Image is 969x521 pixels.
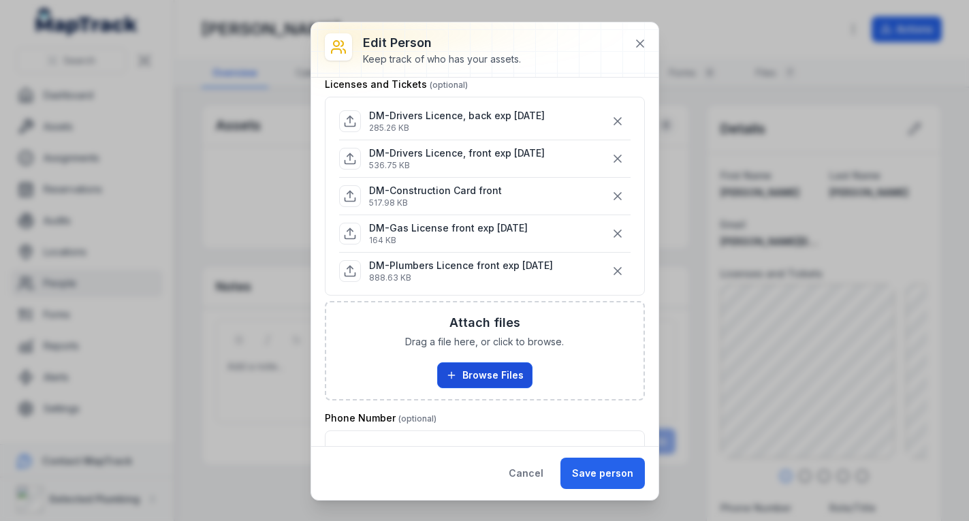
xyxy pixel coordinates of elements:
[560,458,645,489] button: Save person
[369,221,528,235] p: DM-Gas License front exp [DATE]
[369,272,553,283] p: 888.63 KB
[369,198,502,208] p: 517.98 KB
[405,335,564,349] span: Drag a file here, or click to browse.
[369,109,545,123] p: DM-Drivers Licence, back exp [DATE]
[449,313,520,332] h3: Attach files
[369,123,545,133] p: 285.26 KB
[369,259,553,272] p: DM-Plumbers Licence front exp [DATE]
[363,33,521,52] h3: Edit person
[437,362,533,388] button: Browse Files
[369,235,528,246] p: 164 KB
[325,411,436,425] label: Phone Number
[369,184,502,198] p: DM-Construction Card front
[363,52,521,66] div: Keep track of who has your assets.
[369,160,545,171] p: 536.75 KB
[325,78,468,91] label: Licenses and Tickets
[497,458,555,489] button: Cancel
[369,146,545,160] p: DM-Drivers Licence, front exp [DATE]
